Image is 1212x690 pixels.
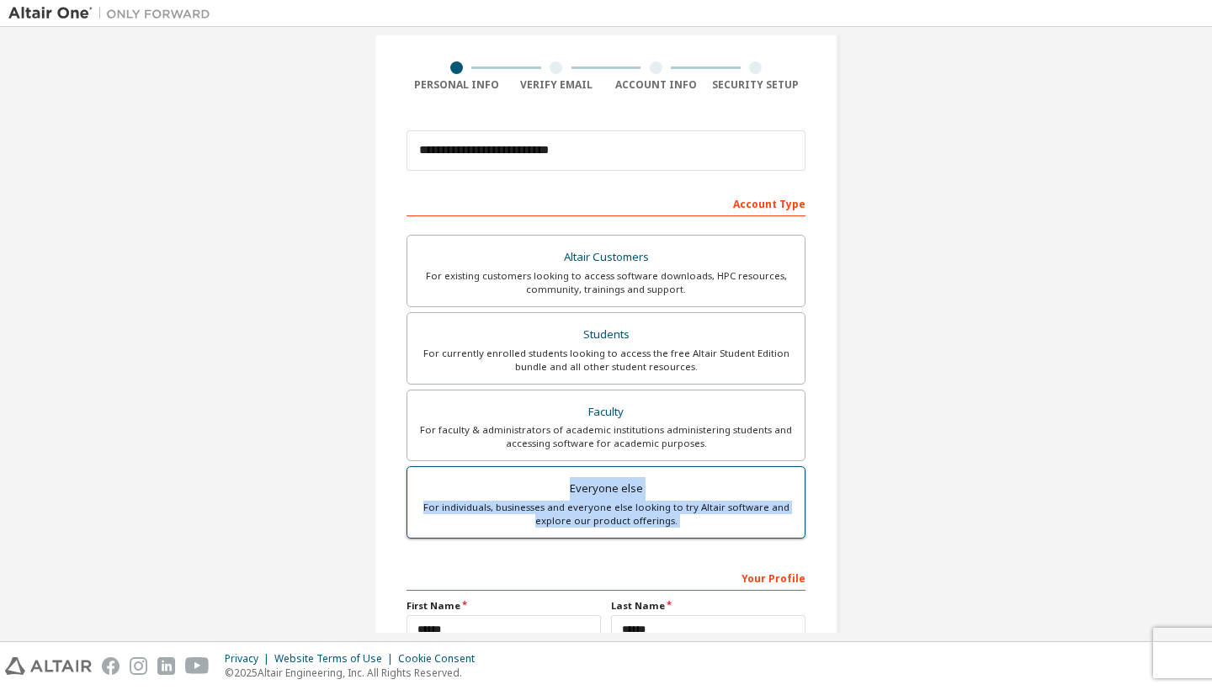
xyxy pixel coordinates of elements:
img: linkedin.svg [157,657,175,675]
div: Cookie Consent [398,652,485,666]
div: Personal Info [407,78,507,92]
img: altair_logo.svg [5,657,92,675]
div: For currently enrolled students looking to access the free Altair Student Edition bundle and all ... [417,347,795,374]
img: instagram.svg [130,657,147,675]
div: Account Info [606,78,706,92]
label: First Name [407,599,601,613]
div: For existing customers looking to access software downloads, HPC resources, community, trainings ... [417,269,795,296]
div: Altair Customers [417,246,795,269]
div: Students [417,323,795,347]
div: Account Type [407,189,805,216]
img: youtube.svg [185,657,210,675]
img: Altair One [8,5,219,22]
img: facebook.svg [102,657,120,675]
div: Website Terms of Use [274,652,398,666]
div: For faculty & administrators of academic institutions administering students and accessing softwa... [417,423,795,450]
div: Faculty [417,401,795,424]
div: Everyone else [417,477,795,501]
div: Verify Email [507,78,607,92]
div: Privacy [225,652,274,666]
p: © 2025 Altair Engineering, Inc. All Rights Reserved. [225,666,485,680]
div: Your Profile [407,564,805,591]
div: For individuals, businesses and everyone else looking to try Altair software and explore our prod... [417,501,795,528]
label: Last Name [611,599,805,613]
div: Security Setup [706,78,806,92]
